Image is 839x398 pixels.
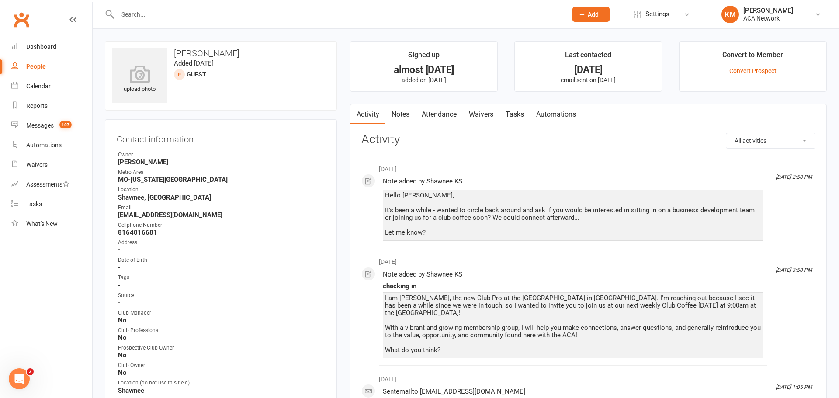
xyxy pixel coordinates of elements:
div: upload photo [112,65,167,94]
h3: Contact information [117,131,325,144]
div: Location (do not use this field) [118,379,325,387]
div: Prospective Club Owner [118,344,325,352]
span: Add [588,11,599,18]
strong: Shawnee [118,387,325,395]
span: 2 [27,368,34,375]
a: Calendar [11,76,92,96]
strong: No [118,351,325,359]
a: What's New [11,214,92,234]
i: [DATE] 1:05 PM [776,384,812,390]
strong: MO-[US_STATE][GEOGRAPHIC_DATA] [118,176,325,183]
span: Guest [187,71,206,78]
li: [DATE] [361,253,815,266]
strong: - [118,299,325,307]
div: I am [PERSON_NAME], the new Club Pro at the [GEOGRAPHIC_DATA] in [GEOGRAPHIC_DATA]. I'm reaching ... [385,294,761,354]
div: [DATE] [523,65,654,74]
div: Tags [118,273,325,282]
div: almost [DATE] [358,65,489,74]
strong: 8164016681 [118,228,325,236]
strong: [PERSON_NAME] [118,158,325,166]
div: checking in [383,283,763,290]
div: Note added by Shawnee KS [383,271,763,278]
div: Convert to Member [722,49,783,65]
a: Reports [11,96,92,116]
div: Source [118,291,325,300]
i: [DATE] 3:58 PM [776,267,812,273]
div: Address [118,239,325,247]
strong: No [118,369,325,377]
a: Assessments [11,175,92,194]
a: Tasks [499,104,530,125]
div: Assessments [26,181,69,188]
h3: Activity [361,133,815,146]
strong: No [118,334,325,342]
div: What's New [26,220,58,227]
div: KM [721,6,739,23]
a: Notes [385,104,416,125]
li: [DATE] [361,160,815,174]
time: Added [DATE] [174,59,214,67]
a: Automations [11,135,92,155]
div: Messages [26,122,54,129]
div: Date of Birth [118,256,325,264]
div: Email [118,204,325,212]
i: [DATE] 2:50 PM [776,174,812,180]
div: Calendar [26,83,51,90]
div: Waivers [26,161,48,168]
a: Convert Prospect [729,67,777,74]
strong: - [118,246,325,254]
div: Last contacted [565,49,611,65]
a: People [11,57,92,76]
div: [PERSON_NAME] [743,7,793,14]
iframe: Intercom live chat [9,368,30,389]
strong: No [118,316,325,324]
p: email sent on [DATE] [523,76,654,83]
strong: - [118,281,325,289]
a: Waivers [463,104,499,125]
div: ACA Network [743,14,793,22]
div: Tasks [26,201,42,208]
span: 107 [59,121,72,128]
li: [DATE] [361,370,815,384]
a: Attendance [416,104,463,125]
strong: - [118,263,325,271]
div: Club Manager [118,309,325,317]
strong: Shawnee, [GEOGRAPHIC_DATA] [118,194,325,201]
div: Reports [26,102,48,109]
div: Metro Area [118,168,325,177]
div: Club Professional [118,326,325,335]
button: Add [572,7,610,22]
div: Note added by Shawnee KS [383,178,763,185]
a: Dashboard [11,37,92,57]
div: Hello [PERSON_NAME], It's been a while - wanted to circle back around and ask if you would be int... [385,192,761,236]
div: Signed up [408,49,440,65]
a: Messages 107 [11,116,92,135]
div: Owner [118,151,325,159]
span: Sent email to [EMAIL_ADDRESS][DOMAIN_NAME] [383,388,525,395]
input: Search... [115,8,561,21]
a: Tasks [11,194,92,214]
div: Location [118,186,325,194]
a: Waivers [11,155,92,175]
div: People [26,63,46,70]
span: Settings [645,4,669,24]
a: Activity [350,104,385,125]
div: Dashboard [26,43,56,50]
div: Cellphone Number [118,221,325,229]
a: Automations [530,104,582,125]
p: added on [DATE] [358,76,489,83]
div: Automations [26,142,62,149]
a: Clubworx [10,9,32,31]
div: Club Owner [118,361,325,370]
strong: [EMAIL_ADDRESS][DOMAIN_NAME] [118,211,325,219]
h3: [PERSON_NAME] [112,48,329,58]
